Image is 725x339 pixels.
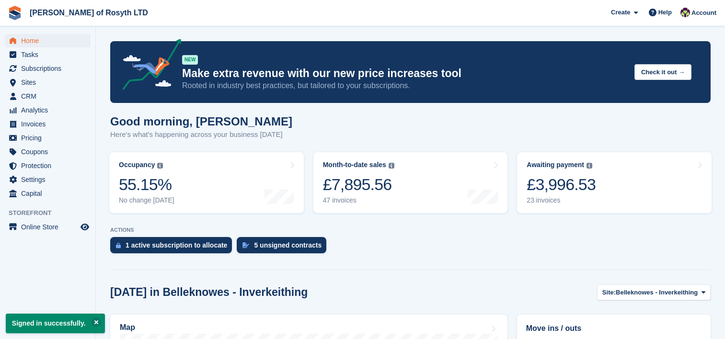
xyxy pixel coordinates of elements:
[110,129,292,140] p: Here's what's happening across your business [DATE]
[5,173,91,186] a: menu
[5,103,91,117] a: menu
[5,76,91,89] a: menu
[119,161,155,169] div: Occupancy
[115,39,182,93] img: price-adjustments-announcement-icon-8257ccfd72463d97f412b2fc003d46551f7dbcb40ab6d574587a9cd5c0d94...
[21,34,79,47] span: Home
[21,62,79,75] span: Subscriptions
[126,241,227,249] div: 1 active subscription to allocate
[26,5,152,21] a: [PERSON_NAME] of Rosyth LTD
[21,173,79,186] span: Settings
[120,323,135,332] h2: Map
[21,117,79,131] span: Invoices
[597,284,711,300] button: Site: Belleknowes - Inverkeithing
[313,152,508,213] a: Month-to-date sales £7,895.56 47 invoices
[116,242,121,249] img: active_subscription_to_allocate_icon-d502201f5373d7db506a760aba3b589e785aa758c864c3986d89f69b8ff3...
[5,145,91,158] a: menu
[110,227,711,233] p: ACTIONS
[157,163,163,169] img: icon-info-grey-7440780725fd019a000dd9b08b2336e03edf1995a4989e88bcd33f0948082b44.svg
[110,237,237,258] a: 1 active subscription to allocate
[21,103,79,117] span: Analytics
[658,8,672,17] span: Help
[110,115,292,128] h1: Good morning, [PERSON_NAME]
[21,187,79,200] span: Capital
[109,152,304,213] a: Occupancy 55.15% No change [DATE]
[119,175,174,194] div: 55.15%
[6,314,105,333] p: Signed in successfully.
[5,131,91,145] a: menu
[691,8,716,18] span: Account
[611,8,630,17] span: Create
[680,8,690,17] img: Nina Briggs
[182,67,627,80] p: Make extra revenue with our new price increases tool
[79,221,91,233] a: Preview store
[21,90,79,103] span: CRM
[527,175,596,194] div: £3,996.53
[110,286,308,299] h2: [DATE] in Belleknowes - Inverkeithing
[21,145,79,158] span: Coupons
[119,196,174,204] div: No change [DATE]
[526,323,702,334] h2: Move ins / outs
[527,161,584,169] div: Awaiting payment
[182,55,198,65] div: NEW
[5,90,91,103] a: menu
[9,208,95,218] span: Storefront
[389,163,394,169] img: icon-info-grey-7440780725fd019a000dd9b08b2336e03edf1995a4989e88bcd33f0948082b44.svg
[602,288,616,297] span: Site:
[5,62,91,75] a: menu
[634,64,691,80] button: Check it out →
[5,34,91,47] a: menu
[5,159,91,172] a: menu
[616,288,698,297] span: Belleknowes - Inverkeithing
[5,48,91,61] a: menu
[242,242,249,248] img: contract_signature_icon-13c848040528278c33f63329250d36e43548de30e8caae1d1a13099fd9432cc5.svg
[517,152,712,213] a: Awaiting payment £3,996.53 23 invoices
[5,220,91,234] a: menu
[21,131,79,145] span: Pricing
[21,48,79,61] span: Tasks
[527,196,596,204] div: 23 invoices
[323,161,386,169] div: Month-to-date sales
[21,76,79,89] span: Sites
[5,117,91,131] a: menu
[587,163,592,169] img: icon-info-grey-7440780725fd019a000dd9b08b2336e03edf1995a4989e88bcd33f0948082b44.svg
[237,237,331,258] a: 5 unsigned contracts
[323,175,394,194] div: £7,895.56
[254,241,322,249] div: 5 unsigned contracts
[323,196,394,204] div: 47 invoices
[8,6,22,20] img: stora-icon-8386f47178a22dfd0bd8f6a31ec36ba5ce8667c1dd55bd0f319d3a0aa187defe.svg
[21,220,79,234] span: Online Store
[21,159,79,172] span: Protection
[182,80,627,91] p: Rooted in industry best practices, but tailored to your subscriptions.
[5,187,91,200] a: menu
